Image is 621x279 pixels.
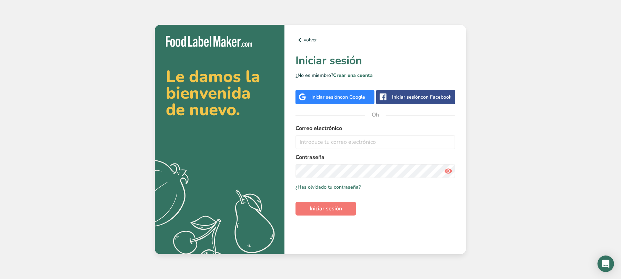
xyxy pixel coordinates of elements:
[598,256,614,272] div: Open Intercom Messenger
[392,94,421,100] font: Iniciar sesión
[296,153,324,161] font: Contraseña
[421,94,451,100] font: con Facebook
[333,72,373,79] a: Crear una cuenta
[166,65,260,121] font: Le damos la bienvenida de nuevo.
[296,135,455,149] input: Introduce tu correo electrónico
[311,94,340,100] font: Iniciar sesión
[296,184,361,190] font: ¿Has olvidado tu contraseña?
[296,36,455,44] a: volver
[296,72,333,79] font: ¿No es miembro?
[304,37,317,43] font: volver
[310,205,342,212] font: Iniciar sesión
[296,183,361,191] a: ¿Has olvidado tu contraseña?
[340,94,365,100] font: con Google
[296,53,362,68] font: Iniciar sesión
[296,202,356,216] button: Iniciar sesión
[296,124,342,132] font: Correo electrónico
[166,36,252,47] img: Fabricante de etiquetas para alimentos
[372,111,379,119] font: Oh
